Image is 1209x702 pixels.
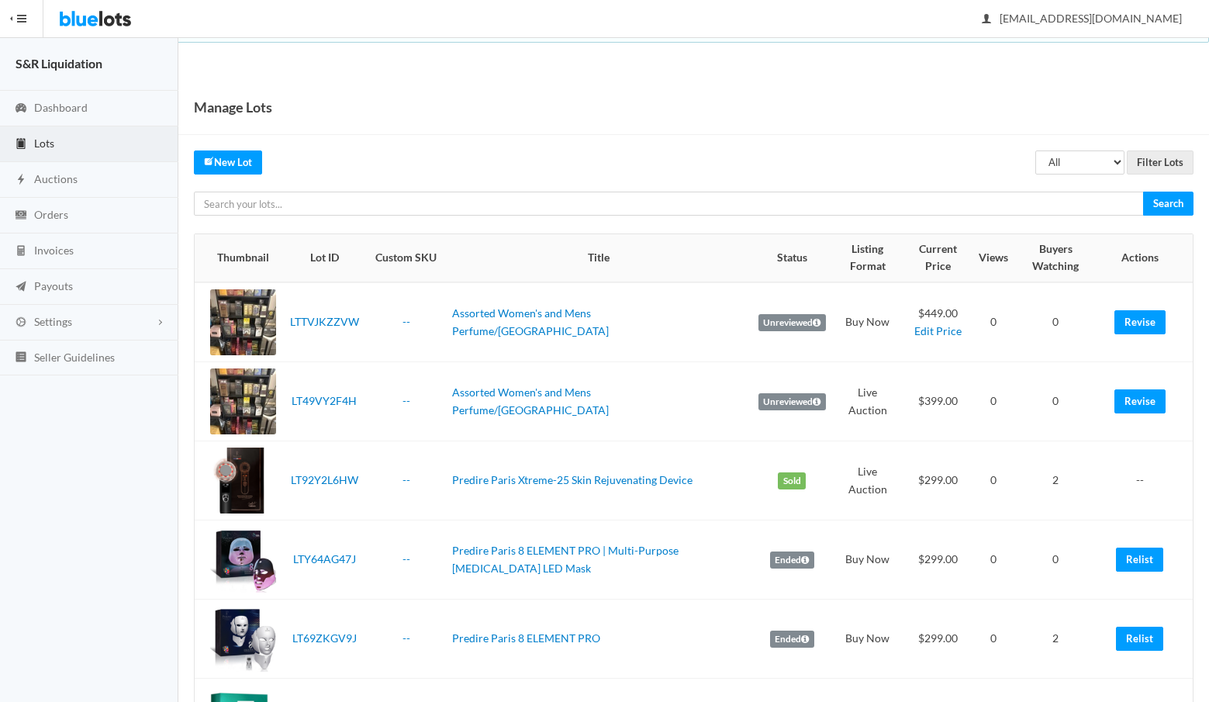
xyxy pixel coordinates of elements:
th: Views [972,234,1014,282]
label: Ended [770,552,814,569]
a: -- [402,552,410,565]
ion-icon: clipboard [13,137,29,152]
strong: S&R Liquidation [16,56,102,71]
th: Buyers Watching [1014,234,1097,282]
span: Settings [34,315,72,328]
td: $449.00 [903,282,972,362]
input: Search your lots... [194,192,1144,216]
td: 0 [972,362,1014,441]
a: Relist [1116,627,1163,651]
td: Buy Now [832,282,903,362]
label: Sold [778,472,806,489]
ion-icon: create [204,156,214,166]
td: 2 [1014,441,1097,520]
a: -- [402,394,410,407]
td: Live Auction [832,362,903,441]
th: Status [752,234,832,282]
a: -- [402,315,410,328]
a: -- [402,473,410,486]
a: Revise [1114,389,1166,413]
td: $399.00 [903,362,972,441]
th: Title [446,234,752,282]
th: Listing Format [832,234,903,282]
ion-icon: paper plane [13,280,29,295]
ion-icon: calculator [13,244,29,259]
span: Lots [34,137,54,150]
span: Invoices [34,244,74,257]
td: 0 [972,520,1014,600]
th: Actions [1097,234,1193,282]
a: LTTVJKZZVW [290,315,359,328]
span: Dashboard [34,101,88,114]
td: Buy Now [832,600,903,679]
td: 0 [972,282,1014,362]
ion-icon: flash [13,173,29,188]
a: Assorted Women's and Mens Perfume/[GEOGRAPHIC_DATA] [452,386,609,417]
a: LT92Y2L6HW [291,473,358,486]
a: Predire Paris Xtreme-25 Skin Rejuvenating Device [452,473,693,486]
ion-icon: cog [13,316,29,330]
span: [EMAIL_ADDRESS][DOMAIN_NAME] [983,12,1182,25]
span: Payouts [34,279,73,292]
input: Filter Lots [1127,150,1193,175]
td: $299.00 [903,600,972,679]
th: Lot ID [282,234,366,282]
span: Seller Guidelines [34,351,115,364]
a: Predire Paris 8 ELEMENT PRO | Multi-Purpose [MEDICAL_DATA] LED Mask [452,544,679,575]
label: Unreviewed [758,314,826,331]
a: Assorted Women's and Mens Perfume/[GEOGRAPHIC_DATA] [452,306,609,337]
th: Current Price [903,234,972,282]
a: Relist [1116,548,1163,572]
a: createNew Lot [194,150,262,175]
a: Predire Paris 8 ELEMENT PRO [452,631,600,645]
th: Thumbnail [195,234,282,282]
label: Unreviewed [758,393,826,410]
td: 0 [1014,362,1097,441]
td: 0 [1014,520,1097,600]
td: Buy Now [832,520,903,600]
td: $299.00 [903,520,972,600]
a: Edit Price [914,324,962,337]
h1: Manage Lots [194,95,272,119]
ion-icon: cash [13,209,29,223]
span: Auctions [34,172,78,185]
ion-icon: speedometer [13,102,29,116]
td: Live Auction [832,441,903,520]
a: LT49VY2F4H [292,394,357,407]
a: LT69ZKGV9J [292,631,357,645]
td: 2 [1014,600,1097,679]
td: 0 [972,441,1014,520]
td: $299.00 [903,441,972,520]
input: Search [1143,192,1193,216]
label: Ended [770,631,814,648]
span: Orders [34,208,68,221]
a: Revise [1114,310,1166,334]
td: -- [1097,441,1193,520]
td: 0 [1014,282,1097,362]
th: Custom SKU [366,234,446,282]
a: LTY64AG47J [293,552,356,565]
ion-icon: list box [13,351,29,365]
td: 0 [972,600,1014,679]
ion-icon: person [979,12,994,27]
a: -- [402,631,410,645]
